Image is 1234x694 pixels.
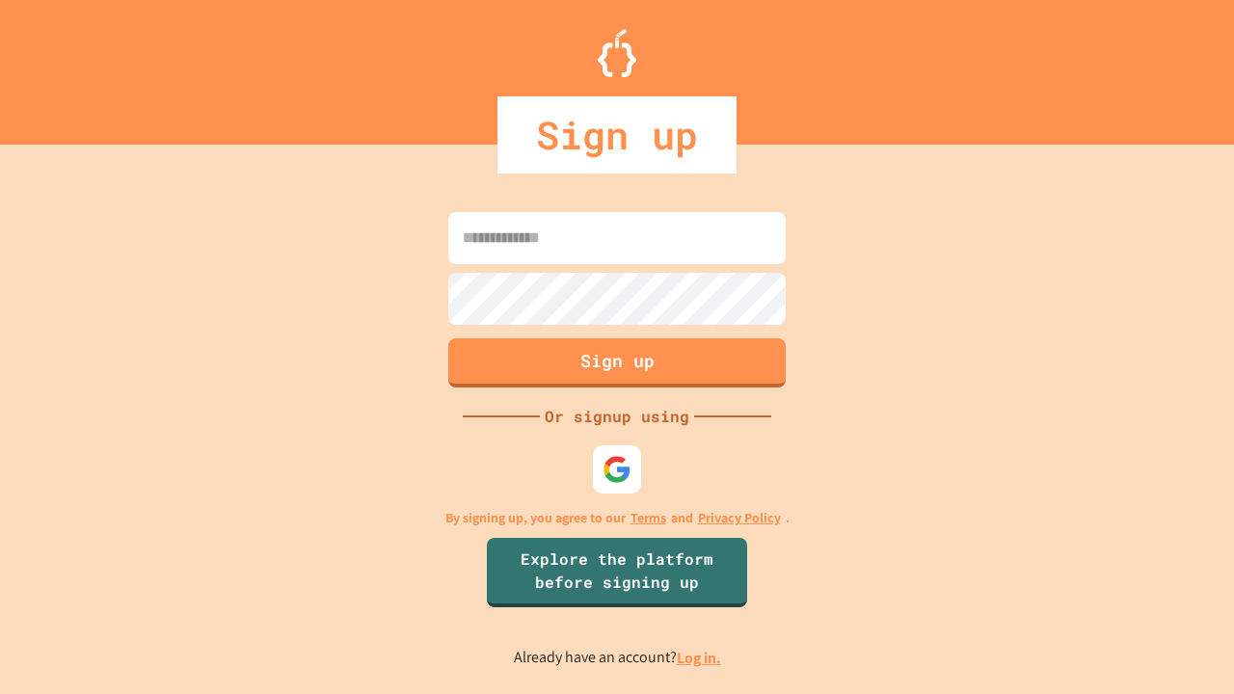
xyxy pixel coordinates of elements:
[445,508,790,528] p: By signing up, you agree to our and .
[677,648,721,668] a: Log in.
[497,96,737,173] div: Sign up
[630,508,666,528] a: Terms
[598,29,636,77] img: Logo.svg
[448,338,786,387] button: Sign up
[540,405,694,428] div: Or signup using
[698,508,781,528] a: Privacy Policy
[487,538,747,607] a: Explore the platform before signing up
[603,455,631,484] img: google-icon.svg
[514,646,721,670] p: Already have an account?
